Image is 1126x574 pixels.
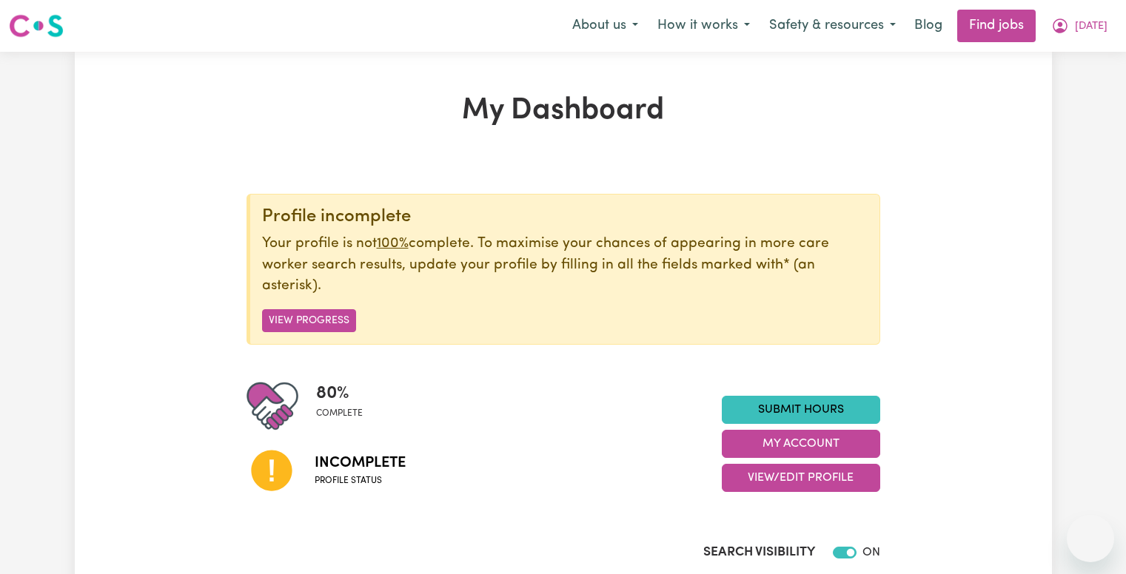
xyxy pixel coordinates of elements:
span: Incomplete [315,452,406,474]
span: Profile status [315,474,406,487]
button: My Account [1042,10,1117,41]
button: How it works [648,10,760,41]
span: complete [316,407,363,420]
span: [DATE] [1075,18,1107,35]
button: About us [563,10,648,41]
u: 100% [377,237,409,251]
a: Find jobs [957,10,1036,42]
a: Blog [905,10,951,42]
a: Careseekers logo [9,9,64,43]
button: View Progress [262,309,356,332]
img: Careseekers logo [9,13,64,39]
label: Search Visibility [703,543,815,562]
a: Submit Hours [722,396,880,424]
div: Profile completeness: 80% [316,380,375,432]
iframe: Button to launch messaging window [1067,515,1114,562]
button: View/Edit Profile [722,464,880,492]
div: Profile incomplete [262,206,868,228]
button: My Account [722,430,880,458]
p: Your profile is not complete. To maximise your chances of appearing in more care worker search re... [262,234,868,297]
span: ON [862,547,880,558]
button: Safety & resources [760,10,905,41]
span: 80 % [316,380,363,407]
h1: My Dashboard [247,93,880,129]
